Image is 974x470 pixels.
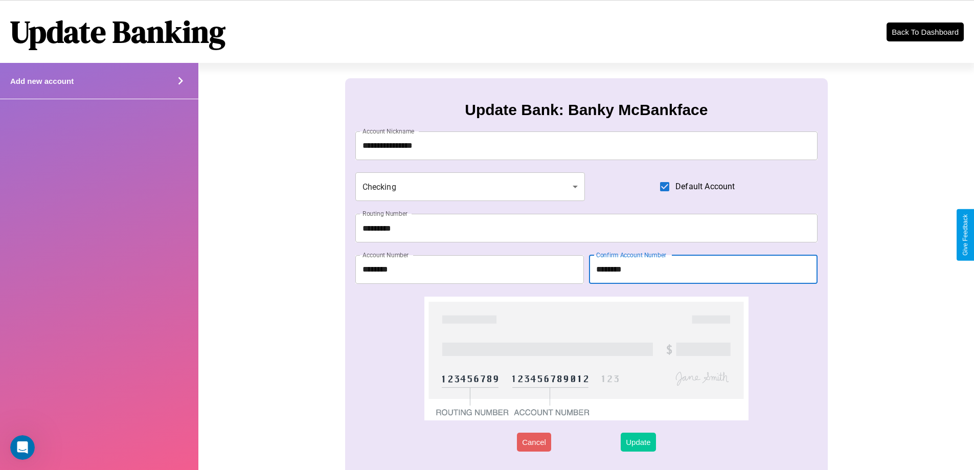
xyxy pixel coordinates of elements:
h4: Add new account [10,77,74,85]
label: Account Nickname [363,127,415,136]
div: Give Feedback [962,214,969,256]
iframe: Intercom live chat [10,435,35,460]
h3: Update Bank: Banky McBankface [465,101,708,119]
label: Routing Number [363,209,407,218]
label: Account Number [363,251,409,259]
button: Cancel [517,433,551,452]
img: check [424,297,748,420]
button: Back To Dashboard [887,23,964,41]
span: Default Account [675,181,735,193]
button: Update [621,433,655,452]
div: Checking [355,172,585,201]
h1: Update Banking [10,11,225,53]
label: Confirm Account Number [596,251,666,259]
